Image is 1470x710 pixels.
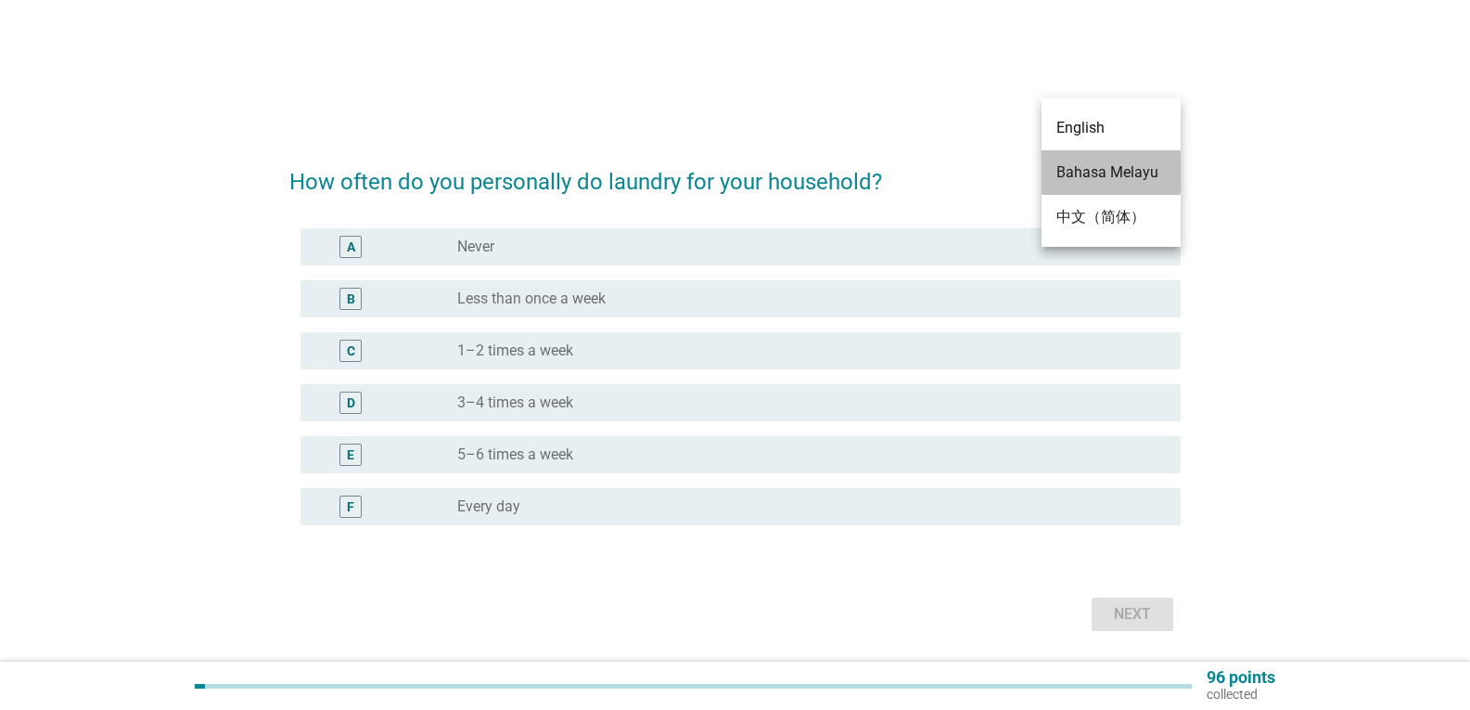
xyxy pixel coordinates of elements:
div: 中文（简体） [1056,206,1166,228]
div: C [347,342,355,361]
p: 96 points [1207,669,1275,686]
label: Every day [457,497,520,516]
label: 5–6 times a week [457,445,573,464]
div: D [347,394,355,413]
p: collected [1207,686,1275,703]
label: Less than once a week [457,290,606,308]
div: A [347,238,355,257]
label: 3–4 times a week [457,394,573,412]
div: F [347,497,354,517]
label: Never [457,238,494,256]
label: 1–2 times a week [457,342,573,360]
div: E [347,445,354,465]
div: Bahasa Melayu [1056,161,1166,184]
div: B [347,290,355,309]
div: English [1056,117,1166,139]
h2: How often do you personally do laundry for your household? [289,147,1181,199]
